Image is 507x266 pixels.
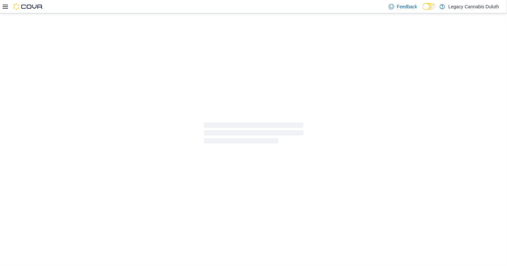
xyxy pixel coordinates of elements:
img: Cova [13,3,43,10]
span: Feedback [397,3,417,10]
input: Dark Mode [423,3,437,10]
span: Loading [204,124,303,145]
p: Legacy Cannabis Duluth [448,3,499,11]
